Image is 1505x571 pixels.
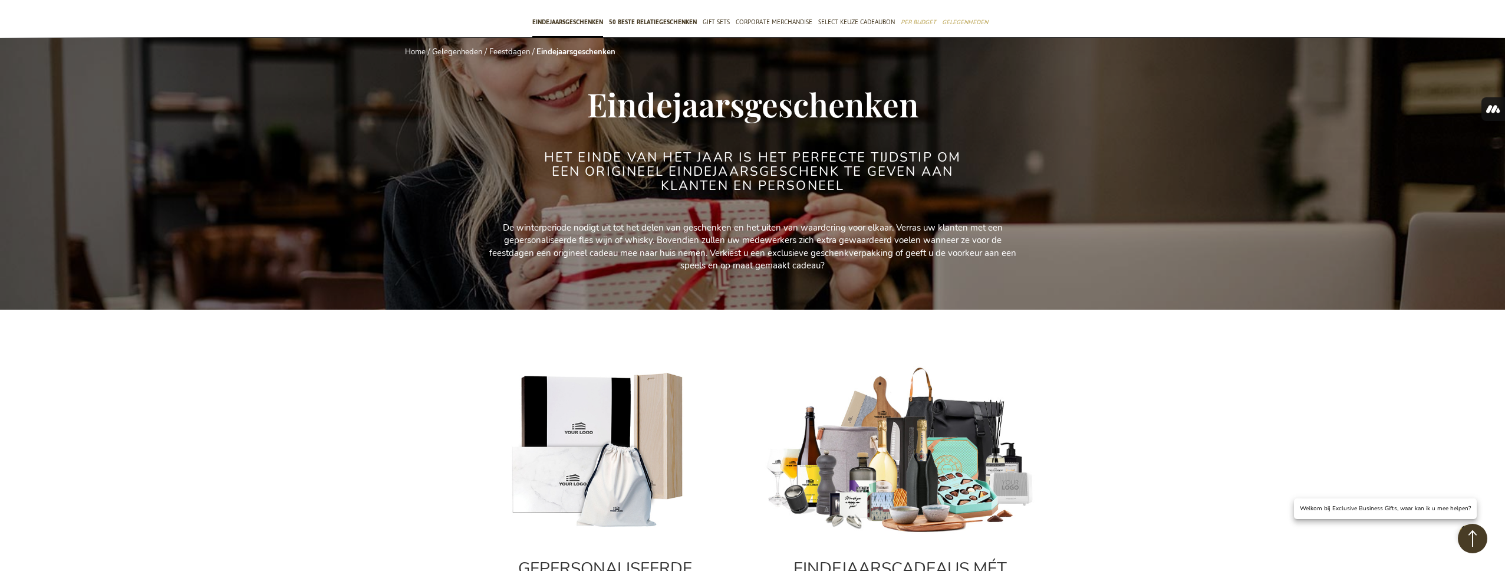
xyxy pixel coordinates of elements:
a: Gelegenheden [432,47,482,57]
p: De winterperiode nodigt uit tot het delen van geschenken en het uiten van waardering voor elkaar.... [488,222,1018,273]
a: Feestdagen [489,47,530,57]
img: cadeau_personeel_medewerkers-kerst_1 [765,366,1036,536]
a: Home [405,47,426,57]
span: Gelegenheden [942,16,988,28]
span: 50 beste relatiegeschenken [609,16,697,28]
strong: Eindejaarsgeschenken [536,47,615,57]
span: Eindejaarsgeschenken [587,82,918,126]
h2: Het einde van het jaar is het perfecte tijdstip om een origineel eindejaarsgeschenk te geven aan ... [532,150,974,193]
span: Select Keuze Cadeaubon [818,16,895,28]
span: Eindejaarsgeschenken [532,16,603,28]
span: Per Budget [901,16,936,28]
span: Corporate Merchandise [736,16,812,28]
span: Gift Sets [703,16,730,28]
img: Personalised_gifts [470,366,741,536]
